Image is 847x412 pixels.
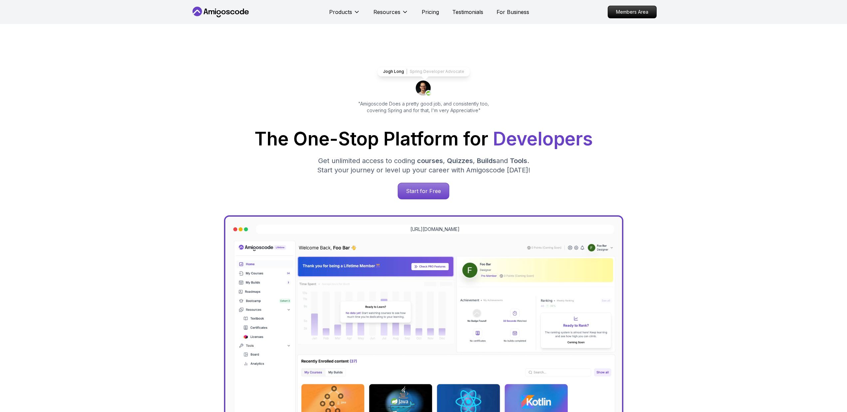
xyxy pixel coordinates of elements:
span: Tools [510,157,527,165]
a: Members Area [608,6,657,18]
span: Builds [477,157,496,165]
span: Quizzes [447,157,473,165]
span: courses [417,157,443,165]
p: "Amigoscode Does a pretty good job, and consistently too, covering Spring and for that, I'm very ... [349,101,498,114]
p: Members Area [608,6,656,18]
p: Resources [373,8,400,16]
a: For Business [497,8,529,16]
a: Start for Free [398,183,449,199]
button: Resources [373,8,408,21]
a: Testimonials [452,8,483,16]
p: Spring Developer Advocate [410,69,464,74]
a: [URL][DOMAIN_NAME] [410,226,460,233]
p: Jogh Long [383,69,404,74]
span: Developers [493,128,593,150]
img: josh long [416,81,432,97]
h1: The One-Stop Platform for [196,130,651,148]
a: Pricing [422,8,439,16]
p: Get unlimited access to coding , , and . Start your journey or level up your career with Amigosco... [312,156,535,175]
button: Products [329,8,360,21]
p: Products [329,8,352,16]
